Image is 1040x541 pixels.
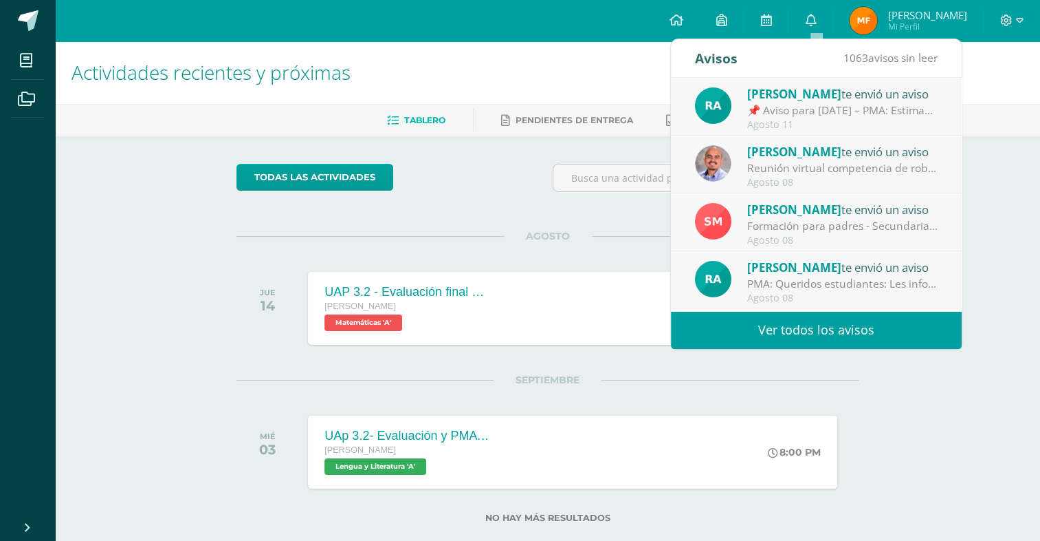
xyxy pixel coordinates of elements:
[747,202,841,218] span: [PERSON_NAME]
[324,285,489,299] div: UAP 3.2 - Evaluación final de unidad sobre algebra de matrices y matriz inversa
[747,177,938,189] div: Agosto 08
[324,315,402,331] span: Matemáticas 'A'
[747,86,841,102] span: [PERSON_NAME]
[747,119,938,131] div: Agosto 11
[324,429,489,443] div: UAp 3.2- Evaluación y PMA 3.2
[768,446,821,458] div: 8:00 PM
[747,258,938,276] div: te envió un aviso
[260,297,276,314] div: 14
[887,21,966,32] span: Mi Perfil
[695,87,731,124] img: d166cc6b6add042c8d443786a57c7763.png
[747,293,938,304] div: Agosto 08
[747,144,841,160] span: [PERSON_NAME]
[387,109,445,131] a: Tablero
[747,200,938,218] div: te envió un aviso
[747,103,938,118] div: 📌 Aviso para Mañana – PMA: Estimados estudiantes, Les informo que mañana se llevará a cabo el PMA...
[404,115,445,125] span: Tablero
[695,203,731,240] img: a4c9654d905a1a01dc2161da199b9124.png
[236,513,859,523] label: No hay más resultados
[747,85,938,103] div: te envió un aviso
[747,160,938,176] div: Reunión virtual competencia de robótica en Cobán: Buen día saludos cordiales, el día de hoy a las...
[843,50,868,65] span: 1063
[324,458,426,475] span: Lengua y Literatura 'A'
[324,301,396,311] span: [PERSON_NAME]
[666,109,742,131] a: Entregadas
[259,441,276,458] div: 03
[843,50,938,65] span: avisos sin leer
[671,311,962,349] a: Ver todos los avisos
[504,230,592,242] span: AGOSTO
[747,142,938,160] div: te envió un aviso
[260,288,276,297] div: JUE
[71,59,351,85] span: Actividades recientes y próximas
[695,145,731,182] img: f4ddca51a09d81af1cee46ad6847c426.png
[747,276,938,292] div: PMA: Queridos estudiantes: Les informo que la próxima semana se realizarán las evaluaciones de me...
[494,374,601,386] span: SEPTIEMBRE
[695,39,738,77] div: Avisos
[747,218,938,234] div: Formación para padres - Secundaria: Estimada Familia Marista del Liceo Guatemala, saludos y bendi...
[236,164,393,191] a: todas las Actividades
[695,261,731,297] img: d166cc6b6add042c8d443786a57c7763.png
[324,445,396,455] span: [PERSON_NAME]
[501,109,633,131] a: Pendientes de entrega
[553,165,858,191] input: Busca una actividad próxima aquí...
[259,432,276,441] div: MIÉ
[747,259,841,275] span: [PERSON_NAME]
[887,8,966,22] span: [PERSON_NAME]
[850,7,877,34] img: 82f6afbfbb488af0eff65fdc7318cbfd.png
[516,115,633,125] span: Pendientes de entrega
[747,235,938,246] div: Agosto 08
